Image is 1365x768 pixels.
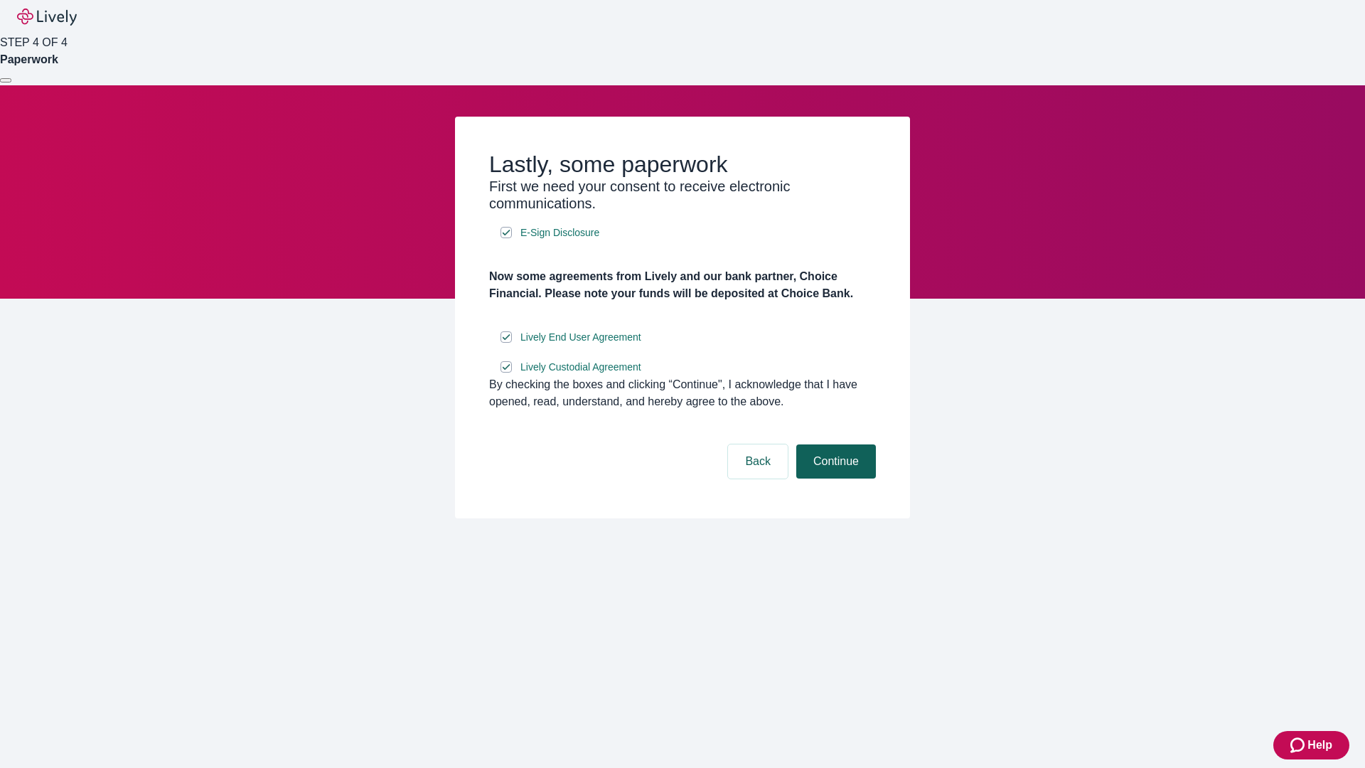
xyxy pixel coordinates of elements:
h4: Now some agreements from Lively and our bank partner, Choice Financial. Please note your funds wi... [489,268,876,302]
span: E-Sign Disclosure [520,225,599,240]
span: Help [1307,737,1332,754]
img: Lively [17,9,77,26]
a: e-sign disclosure document [518,358,644,376]
a: e-sign disclosure document [518,224,602,242]
div: By checking the boxes and clicking “Continue", I acknowledge that I have opened, read, understand... [489,376,876,410]
button: Back [728,444,788,479]
h2: Lastly, some paperwork [489,151,876,178]
span: Lively Custodial Agreement [520,360,641,375]
span: Lively End User Agreement [520,330,641,345]
button: Zendesk support iconHelp [1273,731,1349,759]
a: e-sign disclosure document [518,329,644,346]
button: Continue [796,444,876,479]
h3: First we need your consent to receive electronic communications. [489,178,876,212]
svg: Zendesk support icon [1290,737,1307,754]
